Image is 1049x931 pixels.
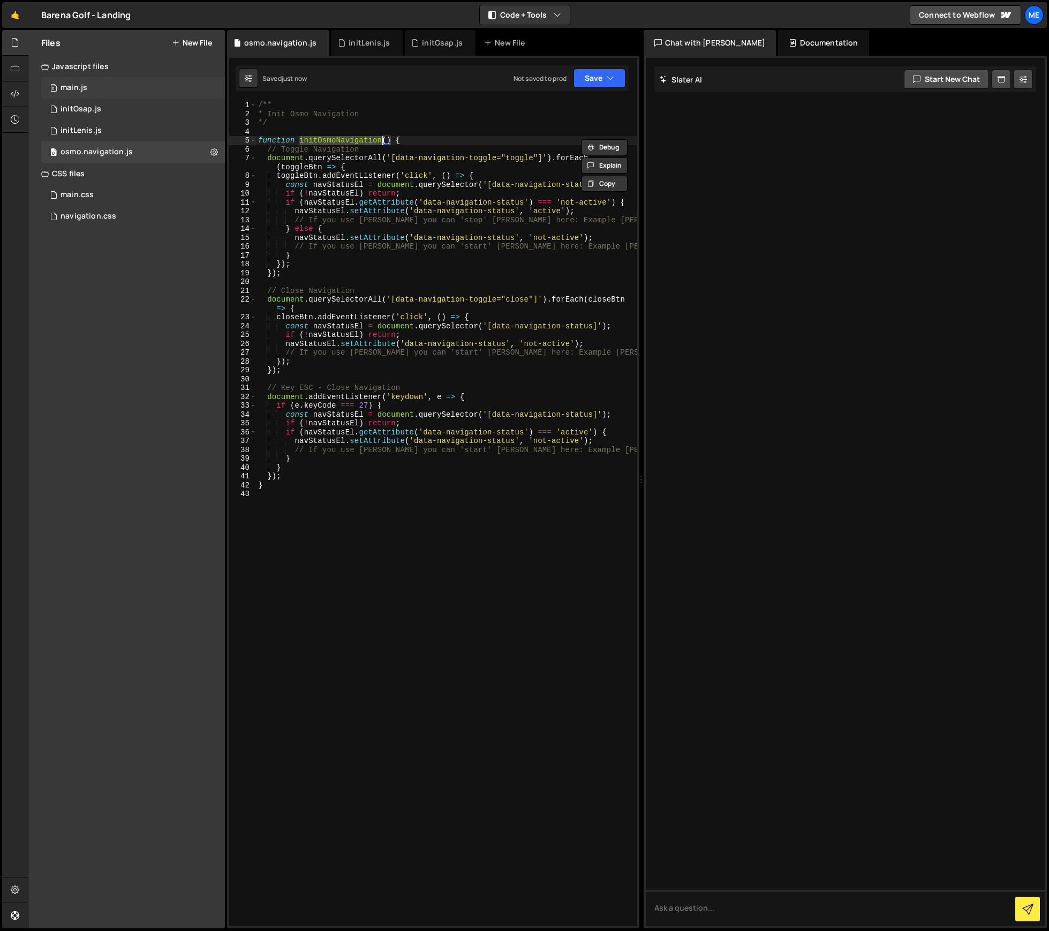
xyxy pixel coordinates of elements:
[910,5,1021,25] a: Connect to Webflow
[582,176,628,192] button: Copy
[28,163,225,184] div: CSS files
[229,101,256,110] div: 1
[61,190,94,200] div: main.css
[229,251,256,260] div: 17
[229,313,256,322] div: 23
[229,454,256,463] div: 39
[229,198,256,207] div: 11
[282,74,307,83] div: just now
[229,446,256,455] div: 38
[28,56,225,77] div: Javascript files
[229,110,256,119] div: 2
[229,348,256,357] div: 27
[229,463,256,472] div: 40
[229,127,256,137] div: 4
[229,207,256,216] div: 12
[229,136,256,145] div: 5
[229,401,256,410] div: 33
[229,216,256,225] div: 13
[229,437,256,446] div: 37
[61,104,101,114] div: initGsap.js
[50,149,57,157] span: 0
[41,141,225,163] div: 17023/46768.js
[660,74,703,85] h2: Slater AI
[229,234,256,243] div: 15
[41,9,131,21] div: Barena Golf - Landing
[50,85,57,93] span: 0
[61,212,116,221] div: navigation.css
[904,70,989,89] button: Start new chat
[229,181,256,190] div: 9
[229,269,256,278] div: 19
[229,287,256,296] div: 21
[229,340,256,349] div: 26
[422,37,463,48] div: initGsap.js
[229,419,256,428] div: 35
[229,490,256,499] div: 43
[229,428,256,437] div: 36
[1024,5,1044,25] a: Me
[172,39,212,47] button: New File
[229,472,256,481] div: 41
[573,69,625,88] button: Save
[61,83,87,93] div: main.js
[262,74,307,83] div: Saved
[480,5,570,25] button: Code + Tools
[229,277,256,287] div: 20
[41,37,61,49] h2: Files
[229,295,256,313] div: 22
[229,384,256,393] div: 31
[229,260,256,269] div: 18
[229,481,256,490] div: 42
[41,77,225,99] div: 17023/46769.js
[229,410,256,419] div: 34
[484,37,529,48] div: New File
[41,206,225,227] div: 17023/46759.css
[229,189,256,198] div: 10
[349,37,390,48] div: initLenis.js
[229,118,256,127] div: 3
[41,120,225,141] div: 17023/46770.js
[41,184,225,206] div: 17023/46760.css
[229,375,256,384] div: 30
[229,393,256,402] div: 32
[244,37,316,48] div: osmo.navigation.js
[2,2,28,28] a: 🤙
[229,242,256,251] div: 16
[229,322,256,331] div: 24
[229,331,256,340] div: 25
[644,30,776,56] div: Chat with [PERSON_NAME]
[514,74,567,83] div: Not saved to prod
[41,99,225,120] div: 17023/46771.js
[778,30,869,56] div: Documentation
[61,126,102,136] div: initLenis.js
[229,171,256,181] div: 8
[582,157,628,174] button: Explain
[229,154,256,171] div: 7
[229,145,256,154] div: 6
[582,139,628,155] button: Debug
[229,357,256,366] div: 28
[229,224,256,234] div: 14
[229,366,256,375] div: 29
[61,147,133,157] div: osmo.navigation.js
